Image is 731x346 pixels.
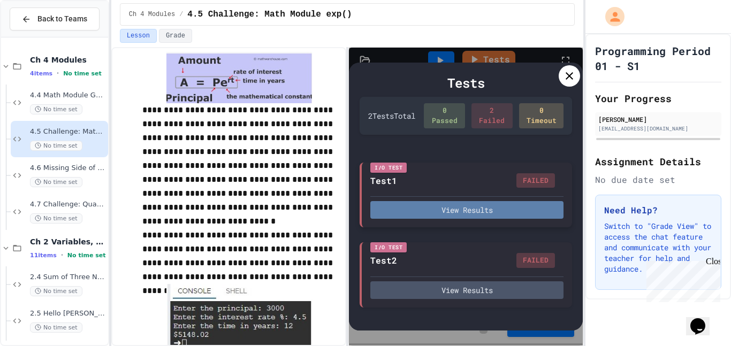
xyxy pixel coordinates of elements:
[598,114,718,124] div: [PERSON_NAME]
[519,103,564,128] div: 0 Timeout
[360,73,572,93] div: Tests
[63,70,102,77] span: No time set
[159,29,192,43] button: Grade
[30,252,57,259] span: 11 items
[30,164,106,173] span: 4.6 Missing Side of a Triangle
[594,4,627,29] div: My Account
[30,286,82,296] span: No time set
[370,254,397,267] div: Test2
[30,309,106,318] span: 2.5 Hello [PERSON_NAME]
[595,173,721,186] div: No due date set
[370,242,407,252] div: I/O Test
[30,237,106,247] span: Ch 2 Variables, Statements & Expressions
[30,55,106,65] span: Ch 4 Modules
[67,252,106,259] span: No time set
[179,10,183,19] span: /
[370,201,564,219] button: View Results
[30,91,106,100] span: 4.4 Math Module GCD
[30,127,106,136] span: 4.5 Challenge: Math Module exp()
[604,221,712,274] p: Switch to "Grade View" to access the chat feature and communicate with your teacher for help and ...
[120,29,157,43] button: Lesson
[10,7,100,30] button: Back to Teams
[30,104,82,114] span: No time set
[370,174,397,187] div: Test1
[30,177,82,187] span: No time set
[57,69,59,78] span: •
[129,10,175,19] span: Ch 4 Modules
[30,273,106,282] span: 2.4 Sum of Three Numbers
[30,70,52,77] span: 4 items
[595,154,721,169] h2: Assignment Details
[604,204,712,217] h3: Need Help?
[37,13,87,25] span: Back to Teams
[4,4,74,68] div: Chat with us now!Close
[642,257,720,302] iframe: chat widget
[30,200,106,209] span: 4.7 Challenge: Quadratic Formula
[595,43,721,73] h1: Programming Period 01 - S1
[424,103,465,128] div: 0 Passed
[61,251,63,259] span: •
[516,253,555,268] div: FAILED
[686,303,720,335] iframe: chat widget
[187,8,352,21] span: 4.5 Challenge: Math Module exp()
[368,110,415,121] div: 2 Test s Total
[370,163,407,173] div: I/O Test
[30,322,82,333] span: No time set
[30,213,82,224] span: No time set
[598,125,718,133] div: [EMAIL_ADDRESS][DOMAIN_NAME]
[370,281,564,299] button: View Results
[595,91,721,106] h2: Your Progress
[30,141,82,151] span: No time set
[516,173,555,188] div: FAILED
[471,103,513,128] div: 2 Failed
